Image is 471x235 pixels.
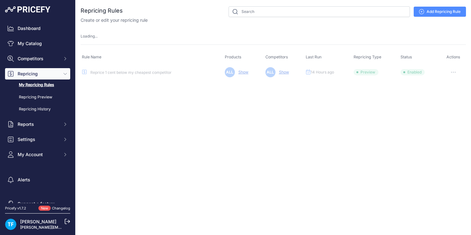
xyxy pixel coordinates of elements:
[446,55,460,59] span: Actions
[95,34,98,38] span: ...
[18,121,59,127] span: Reports
[5,149,70,160] button: My Account
[38,206,51,211] span: New
[414,7,466,17] a: Add Repricing Rule
[5,198,70,209] a: Suggest a feature
[265,55,288,59] span: Competitors
[20,225,148,230] a: [PERSON_NAME][EMAIL_ADDRESS][PERSON_NAME][DOMAIN_NAME]
[306,55,321,59] span: Last Run
[5,104,70,115] a: Repricing History
[5,6,50,13] img: Pricefy Logo
[265,67,275,77] span: ALL
[236,70,248,74] a: Show
[81,17,148,23] p: Create or edit your repricing rule
[52,206,70,210] a: Changelog
[5,134,70,145] button: Settings
[276,70,289,74] a: Show
[5,23,70,209] nav: Sidebar
[5,206,26,211] div: Pricefy v1.7.2
[5,53,70,64] button: Competitors
[18,56,59,62] span: Competitors
[5,38,70,49] a: My Catalog
[81,6,123,15] h2: Repricing Rules
[354,69,378,75] span: Preview
[20,219,56,224] a: [PERSON_NAME]
[82,55,101,59] span: Rule Name
[90,70,172,75] a: Reprice 1 cent below my cheapest competitor
[5,92,70,103] a: Repricing Preview
[311,70,334,75] span: 14 Hours ago
[225,55,241,59] span: Products
[5,174,70,185] a: Alerts
[400,69,425,75] span: Enabled
[225,67,235,77] span: ALL
[400,55,412,59] span: Status
[5,79,70,91] a: My Repricing Rules
[18,71,59,77] span: Repricing
[229,6,410,17] input: Search
[354,55,381,59] span: Repricing Type
[18,151,59,158] span: My Account
[5,119,70,130] button: Reports
[5,68,70,79] button: Repricing
[81,34,98,38] span: Loading
[18,136,59,143] span: Settings
[5,23,70,34] a: Dashboard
